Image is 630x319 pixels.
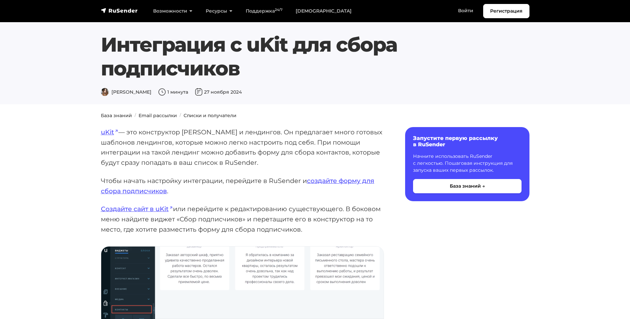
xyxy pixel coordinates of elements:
[101,176,384,196] p: Чтобы начать настройку интеграции, перейдите в RuSender и .
[195,89,242,95] span: 27 ноября 2024
[101,113,132,118] a: База знаний
[184,113,236,118] a: Списки и получатели
[101,205,173,213] a: Создайте сайт в uKit
[413,135,522,148] h6: Запустите первую рассылку в RuSender
[239,4,289,18] a: Поддержка24/7
[101,204,384,234] p: или перейдите к редактированию существующего. В боковом меню найдите виджет «Сбор подписчиков» и ...
[158,88,166,96] img: Время чтения
[101,7,138,14] img: RuSender
[139,113,177,118] a: Email рассылки
[451,4,480,18] a: Войти
[289,4,358,18] a: [DEMOGRAPHIC_DATA]
[101,128,118,136] a: uKit
[275,8,282,12] sup: 24/7
[413,153,522,174] p: Начните использовать RuSender с легкостью. Пошаговая инструкция для запуска ваших первых рассылок.
[405,127,529,201] a: Запустите первую рассылку в RuSender Начните использовать RuSender с легкостью. Пошаговая инструк...
[147,4,199,18] a: Возможности
[101,89,151,95] span: [PERSON_NAME]
[101,33,529,80] h1: Интеграция с uKit для сбора подписчиков
[483,4,529,18] a: Регистрация
[101,177,374,195] a: создайте форму для сбора подписчиков
[413,179,522,193] button: База знаний →
[158,89,188,95] span: 1 минута
[199,4,239,18] a: Ресурсы
[101,127,384,168] p: — это конструктор [PERSON_NAME] и лендингов. Он предлагает много готовых шаблонов лендингов, кото...
[195,88,203,96] img: Дата публикации
[97,112,533,119] nav: breadcrumb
